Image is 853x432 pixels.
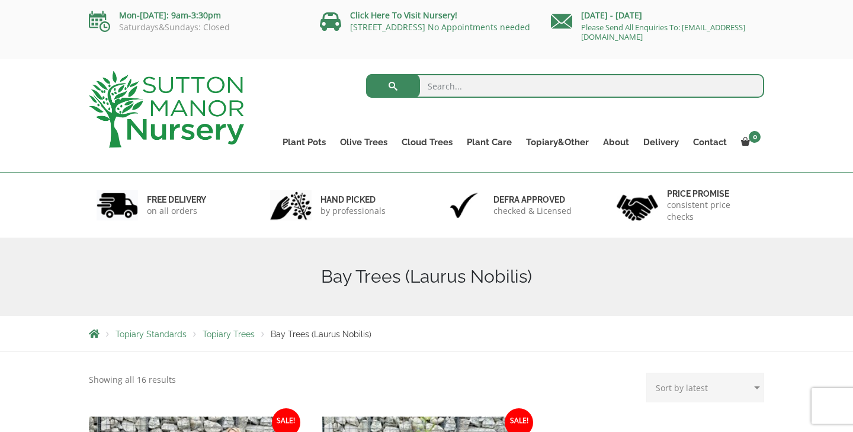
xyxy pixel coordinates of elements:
[686,134,734,151] a: Contact
[320,194,386,205] h6: hand picked
[734,134,764,151] a: 0
[667,199,757,223] p: consistent price checks
[89,8,302,23] p: Mon-[DATE]: 9am-3:30pm
[646,373,764,402] select: Shop order
[116,329,187,339] a: Topiary Standards
[519,134,596,151] a: Topiary&Other
[460,134,519,151] a: Plant Care
[320,205,386,217] p: by professionals
[89,266,764,287] h1: Bay Trees (Laurus Nobilis)
[395,134,460,151] a: Cloud Trees
[89,329,764,338] nav: Breadcrumbs
[581,22,745,42] a: Please Send All Enquiries To: [EMAIL_ADDRESS][DOMAIN_NAME]
[271,329,371,339] span: Bay Trees (Laurus Nobilis)
[350,21,530,33] a: [STREET_ADDRESS] No Appointments needed
[551,8,764,23] p: [DATE] - [DATE]
[270,190,312,220] img: 2.jpg
[636,134,686,151] a: Delivery
[596,134,636,151] a: About
[89,373,176,387] p: Showing all 16 results
[366,74,765,98] input: Search...
[443,190,485,220] img: 3.jpg
[333,134,395,151] a: Olive Trees
[493,205,572,217] p: checked & Licensed
[147,194,206,205] h6: FREE DELIVERY
[749,131,761,143] span: 0
[493,194,572,205] h6: Defra approved
[275,134,333,151] a: Plant Pots
[97,190,138,220] img: 1.jpg
[89,23,302,32] p: Saturdays&Sundays: Closed
[203,329,255,339] a: Topiary Trees
[89,71,244,148] img: logo
[617,187,658,223] img: 4.jpg
[350,9,457,21] a: Click Here To Visit Nursery!
[667,188,757,199] h6: Price promise
[147,205,206,217] p: on all orders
